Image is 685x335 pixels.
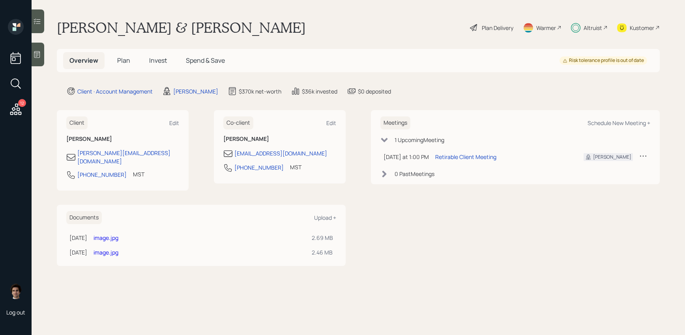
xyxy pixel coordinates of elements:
[66,211,102,224] h6: Documents
[630,24,654,32] div: Kustomer
[66,116,88,129] h6: Client
[6,309,25,316] div: Log out
[77,87,153,95] div: Client · Account Management
[173,87,218,95] div: [PERSON_NAME]
[69,248,87,256] div: [DATE]
[223,116,253,129] h6: Co-client
[563,57,644,64] div: Risk tolerance profile is out of date
[94,249,118,256] a: image.jpg
[69,234,87,242] div: [DATE]
[18,99,26,107] div: 12
[149,56,167,65] span: Invest
[69,56,98,65] span: Overview
[536,24,556,32] div: Warmer
[314,214,336,221] div: Upload +
[380,116,410,129] h6: Meetings
[482,24,513,32] div: Plan Delivery
[395,136,444,144] div: 1 Upcoming Meeting
[593,153,631,161] div: [PERSON_NAME]
[588,119,650,127] div: Schedule New Meeting +
[584,24,602,32] div: Altruist
[384,153,429,161] div: [DATE] at 1:00 PM
[169,119,179,127] div: Edit
[223,136,336,142] h6: [PERSON_NAME]
[234,163,284,172] div: [PHONE_NUMBER]
[312,248,333,256] div: 2.46 MB
[133,170,144,178] div: MST
[326,119,336,127] div: Edit
[239,87,281,95] div: $370k net-worth
[234,149,327,157] div: [EMAIL_ADDRESS][DOMAIN_NAME]
[290,163,301,171] div: MST
[117,56,130,65] span: Plan
[8,283,24,299] img: harrison-schaefer-headshot-2.png
[77,149,179,165] div: [PERSON_NAME][EMAIL_ADDRESS][DOMAIN_NAME]
[94,234,118,241] a: image.jpg
[395,170,434,178] div: 0 Past Meeting s
[77,170,127,179] div: [PHONE_NUMBER]
[435,153,496,161] div: Retirable Client Meeting
[312,234,333,242] div: 2.69 MB
[186,56,225,65] span: Spend & Save
[358,87,391,95] div: $0 deposited
[302,87,337,95] div: $36k invested
[57,19,306,36] h1: [PERSON_NAME] & [PERSON_NAME]
[66,136,179,142] h6: [PERSON_NAME]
